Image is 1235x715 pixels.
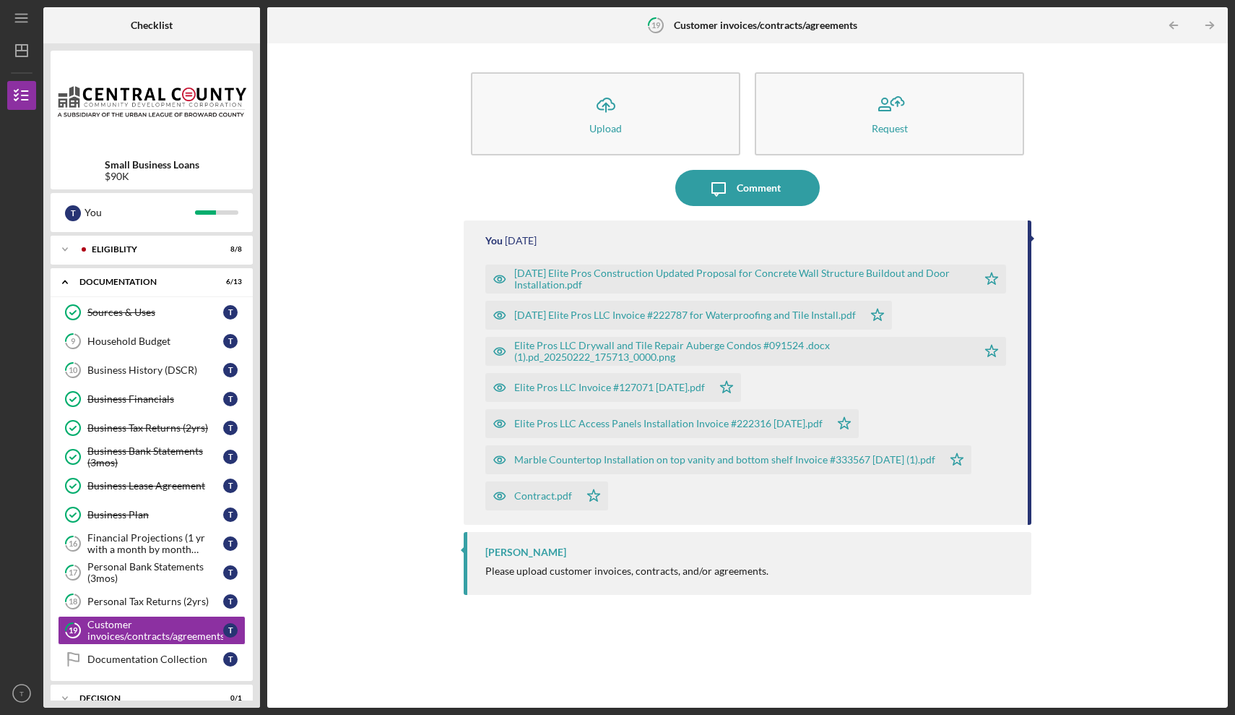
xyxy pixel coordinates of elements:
a: Business FinancialsT [58,385,246,414]
div: 8 / 8 [216,245,242,254]
div: Business Bank Statements (3mos) [87,445,223,468]
b: Small Business Loans [105,159,199,171]
div: Business Tax Returns (2yrs) [87,422,223,434]
div: Business Plan [87,509,223,521]
div: T [223,623,238,638]
img: Product logo [51,58,253,145]
div: T [223,334,238,348]
div: T [223,594,238,609]
div: Decision [79,694,206,703]
tspan: 10 [69,366,78,375]
div: Business Financials [87,393,223,405]
button: [DATE] Elite Pros LLC Invoice #222787 for Waterproofing and Tile Install.pdf [485,301,892,330]
text: T [19,690,24,698]
div: You [84,200,195,225]
button: Elite Pros LLC Invoice #127071 [DATE].pdf [485,373,741,402]
div: Documentation [79,278,206,286]
div: Personal Tax Returns (2yrs) [87,596,223,607]
div: T [223,421,238,435]
div: [DATE] Elite Pros LLC Invoice #222787 for Waterproofing and Tile Install.pdf [514,309,856,321]
div: T [223,536,238,551]
button: Comment [675,170,820,206]
div: Request [872,123,908,134]
tspan: 19 [69,626,78,635]
time: 2025-07-30 00:54 [505,235,537,247]
div: T [223,305,238,320]
button: T [7,679,36,708]
tspan: 9 [71,337,76,346]
div: Business History (DSCR) [87,364,223,376]
div: Customer invoices/contracts/agreements [87,619,223,642]
button: Marble Countertop Installation on top vanity and bottom shelf Invoice #333567 [DATE] (1).pdf [485,445,971,474]
a: 19Customer invoices/contracts/agreementsT [58,616,246,645]
div: Eligiblity [92,245,206,254]
div: Business Lease Agreement [87,480,223,492]
div: $90K [105,171,199,182]
div: Contract.pdf [514,490,572,502]
div: T [223,450,238,464]
a: 9Household BudgetT [58,327,246,356]
div: Sources & Uses [87,307,223,318]
div: T [223,652,238,667]
div: Elite Pros LLC Invoice #127071 [DATE].pdf [514,382,705,393]
button: Elite Pros LLC Access Panels Installation Invoice #222316 [DATE].pdf [485,409,859,438]
div: Upload [589,123,622,134]
a: 16Financial Projections (1 yr with a month by month breakdown)T [58,529,246,558]
div: T [223,508,238,522]
div: Please upload customer invoices, contracts, and/or agreements. [485,565,768,577]
div: Household Budget [87,335,223,347]
div: Comment [737,170,781,206]
div: Elite Pros LLC Drywall and Tile Repair Auberge Condos #091524 .docx (1).pd_20250222_175713_0000.png [514,340,970,363]
a: Sources & UsesT [58,298,246,327]
button: Request [755,72,1024,155]
div: T [223,363,238,377]
div: 6 / 13 [216,278,242,286]
div: You [485,235,503,247]
a: 18Personal Tax Returns (2yrs)T [58,587,246,616]
a: Business PlanT [58,500,246,529]
div: T [223,392,238,406]
div: Elite Pros LLC Access Panels Installation Invoice #222316 [DATE].pdf [514,418,823,429]
div: T [223,479,238,493]
button: Contract.pdf [485,481,608,510]
div: T [65,205,81,221]
tspan: 19 [651,20,660,30]
div: [PERSON_NAME] [485,547,566,558]
div: [DATE] Elite Pros Construction Updated Proposal for Concrete Wall Structure Buildout and Door Ins... [514,267,970,291]
a: Business Lease AgreementT [58,471,246,500]
a: Business Tax Returns (2yrs)T [58,414,246,442]
button: Upload [471,72,740,155]
b: Checklist [131,20,173,31]
button: Elite Pros LLC Drywall and Tile Repair Auberge Condos #091524 .docx (1).pd_20250222_175713_0000.png [485,337,1006,366]
a: Documentation CollectionT [58,645,246,674]
a: Business Bank Statements (3mos)T [58,442,246,471]
b: Customer invoices/contracts/agreements [674,20,857,31]
a: 10Business History (DSCR)T [58,356,246,385]
div: T [223,565,238,580]
tspan: 17 [69,568,78,578]
div: Marble Countertop Installation on top vanity and bottom shelf Invoice #333567 [DATE] (1).pdf [514,454,935,466]
button: [DATE] Elite Pros Construction Updated Proposal for Concrete Wall Structure Buildout and Door Ins... [485,265,1006,294]
div: 0 / 1 [216,694,242,703]
div: Documentation Collection [87,654,223,665]
a: 17Personal Bank Statements (3mos)T [58,558,246,587]
tspan: 18 [69,597,77,607]
tspan: 16 [69,539,78,549]
div: Financial Projections (1 yr with a month by month breakdown) [87,532,223,555]
div: Personal Bank Statements (3mos) [87,561,223,584]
